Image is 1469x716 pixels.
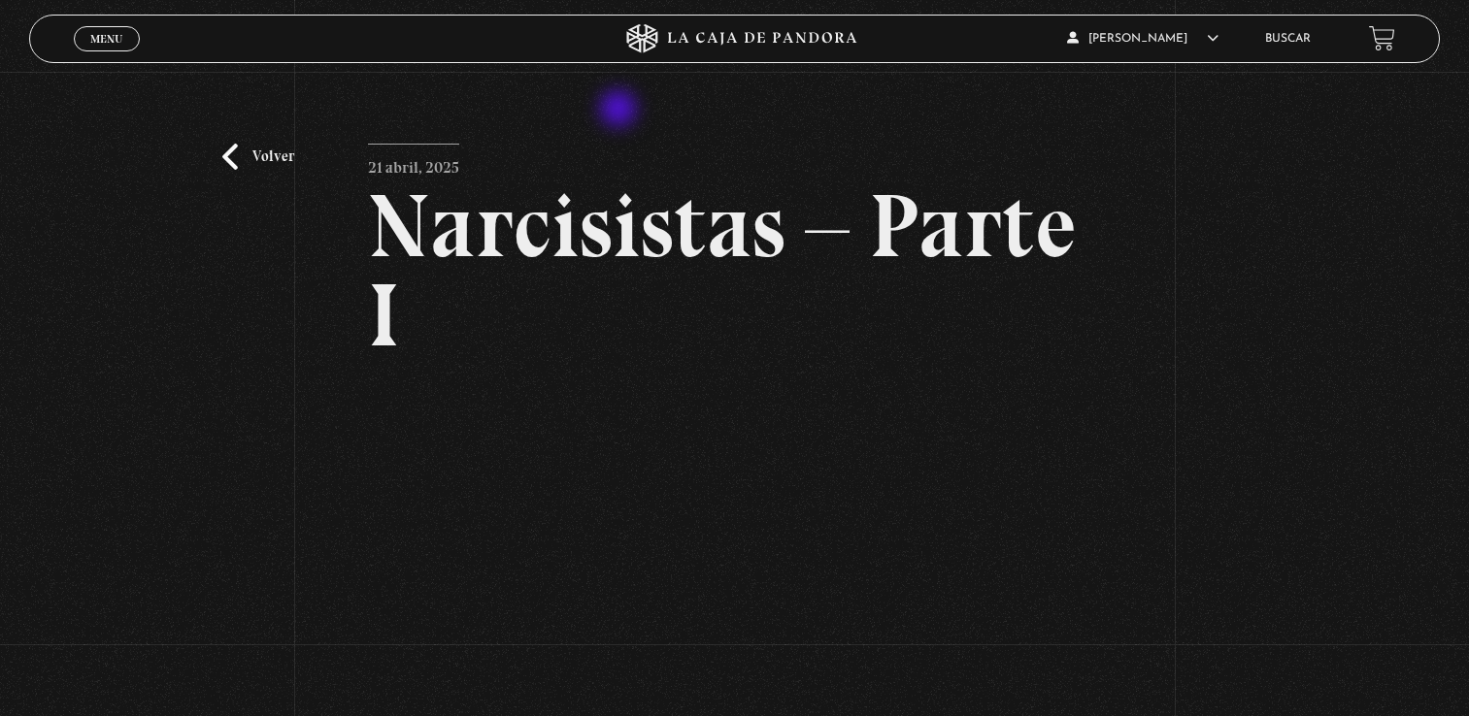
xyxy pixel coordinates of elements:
[90,33,122,45] span: Menu
[1369,25,1395,51] a: View your shopping cart
[1067,33,1219,45] span: [PERSON_NAME]
[83,49,129,63] span: Cerrar
[368,144,459,182] p: 21 abril, 2025
[368,181,1101,360] h2: Narcisistas – Parte I
[222,144,294,170] a: Volver
[1265,33,1311,45] a: Buscar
